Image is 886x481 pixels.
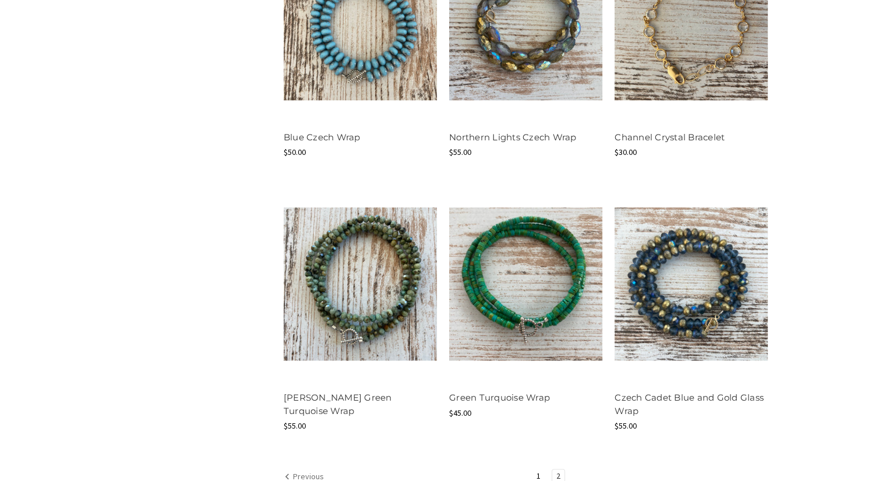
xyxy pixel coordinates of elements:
span: $30.00 [615,147,637,157]
span: $55.00 [449,147,471,157]
a: Northern Lights Czech Wrap [449,132,577,143]
a: Green Turquoise Wrap [449,392,550,403]
a: Green Turquoise Wrap [449,183,602,385]
img: Green Turquoise Wrap [449,207,602,360]
a: Czech Cadet Blue and Gold Glass Wrap [615,392,764,416]
a: [PERSON_NAME] Green Turquoise Wrap [284,392,392,416]
img: Czech Cadet Blue and Gold Glass Wrap [615,207,768,360]
a: Czech Cadet Blue and Gold Glass Wrap [615,183,768,385]
a: Blue Czech Wrap [284,132,361,143]
a: Channel Crystal Bracelet [615,132,725,143]
a: Moss Green Turquoise Wrap [284,183,437,385]
span: $55.00 [615,420,637,431]
span: $45.00 [449,408,471,418]
span: $55.00 [284,420,306,431]
span: $50.00 [284,147,306,157]
img: Moss Green Turquoise Wrap [284,207,437,360]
